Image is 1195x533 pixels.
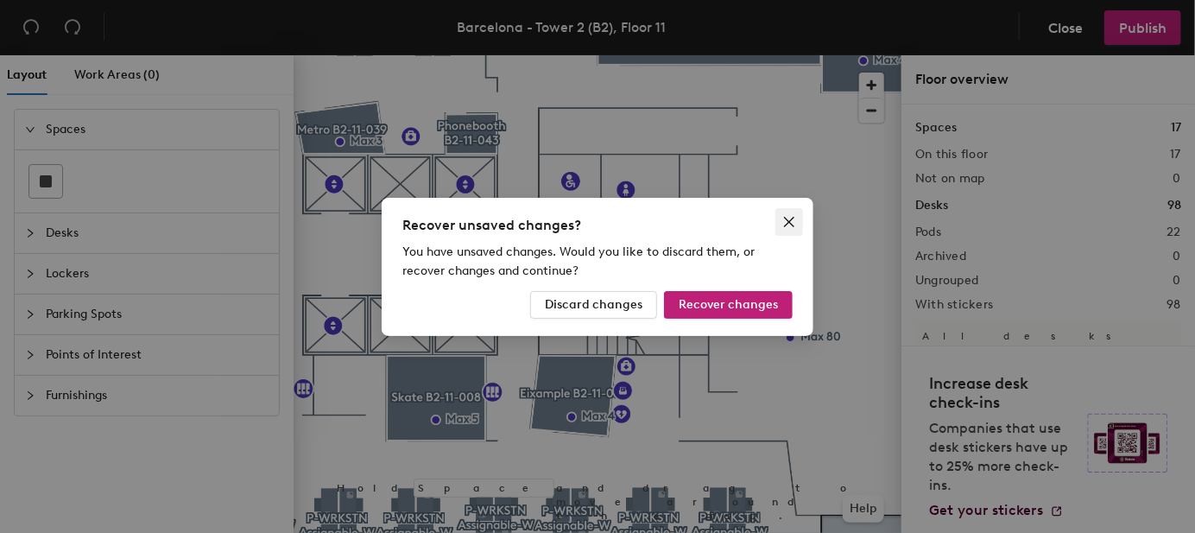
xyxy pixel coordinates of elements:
[402,215,793,236] div: Recover unsaved changes?
[545,297,642,312] span: Discard changes
[664,291,793,319] button: Recover changes
[775,208,803,236] button: Close
[775,215,803,229] span: Close
[402,244,755,278] span: You have unsaved changes. Would you like to discard them, or recover changes and continue?
[782,215,796,229] span: close
[530,291,657,319] button: Discard changes
[679,297,778,312] span: Recover changes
